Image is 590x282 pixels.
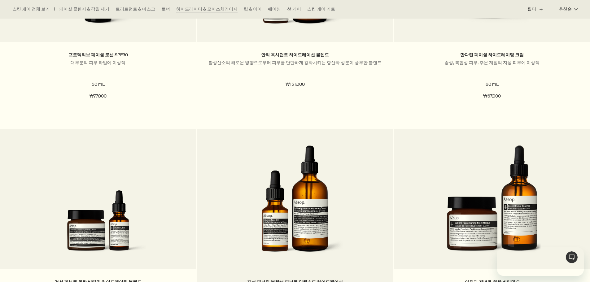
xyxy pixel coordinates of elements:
[68,52,128,58] a: 프로텍티브 페이셜 로션 SPF30
[287,6,301,12] a: 선 케어
[90,93,107,100] span: ₩77,000
[307,6,335,12] a: 스킨 케어 키트
[245,145,345,260] img: Lightweight Facial Hydrating Serum and Fabulous Face Oil
[12,6,50,12] a: 스킨 케어 전체 보기
[116,6,155,12] a: 트리트먼트 & 마스크
[176,6,238,12] a: 하이드레이터 & 모이스처라이저
[460,52,524,58] a: 만다린 페이셜 하이드레이팅 크림
[527,2,551,17] button: 필터
[261,52,329,58] a: 안티 옥시던트 하이드레이션 블렌드
[161,6,170,12] a: 토너
[403,60,581,66] p: 중성, 복합성 피부, 추운 계절의 지성 피부에 이상적
[59,6,109,12] a: 페이셜 클렌저 & 각질 제거
[482,232,584,276] div: Aesop님의 말: "지금 바로 컨설턴트를 통해 맞춤형 제품 상담을 받으실 수 있습니다.". 대화를 계속하려면 메시징 창을 엽니다.
[48,145,149,260] img: Camellia Nut Facial Hydrating Cream and Damascan Rose Facial Treatment
[551,2,578,17] button: 추천순
[9,60,187,66] p: 대부분의 피부 타입에 이상적
[244,6,262,12] a: 립 & 아이
[197,145,393,269] a: Lightweight Facial Hydrating Serum and Fabulous Face Oil
[286,81,305,88] span: ₩151,000
[497,247,584,276] iframe: Aesop의 메시지
[394,145,590,269] a: Vitamin C for Day & Night: Lucent Facial Concentrate and Sublime Replenishing Night Masque
[442,145,543,260] img: Vitamin C for Day & Night: Lucent Facial Concentrate and Sublime Replenishing Night Masque
[268,6,281,12] a: 쉐이빙
[483,93,501,100] span: ₩67,000
[206,60,384,66] p: 활성산소의 해로운 영향으로부터 피부를 탄탄하게 강화시키는 항산화 성분이 풍부한 블렌드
